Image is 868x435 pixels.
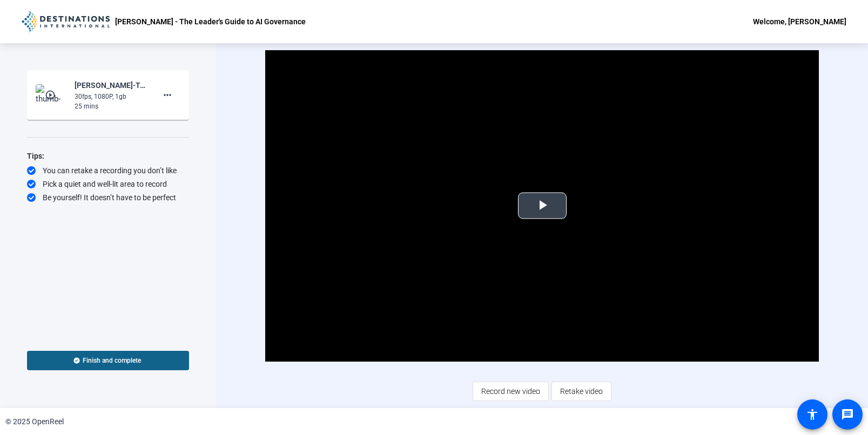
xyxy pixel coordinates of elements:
mat-icon: play_circle_outline [45,90,58,100]
button: Record new video [473,382,549,401]
div: Be yourself! It doesn’t have to be perfect [27,192,189,203]
p: [PERSON_NAME] - The Leader's Guide to AI Governance [115,15,306,28]
img: thumb-nail [36,84,68,106]
mat-icon: accessibility [806,408,819,421]
span: Retake video [560,381,603,402]
div: © 2025 OpenReel [5,416,64,427]
span: Record new video [481,381,540,402]
div: Welcome, [PERSON_NAME] [753,15,846,28]
img: OpenReel logo [22,11,110,32]
div: Video Player [265,50,819,362]
button: Play Video [518,193,567,219]
div: 30fps, 1080P, 1gb [75,92,147,101]
mat-icon: message [841,408,854,421]
button: Finish and complete [27,351,189,370]
mat-icon: more_horiz [161,89,174,101]
div: [PERSON_NAME]-Technology and Innovation Series-[PERSON_NAME] - The Leader-s Guide to AI Governanc... [75,79,147,92]
div: Tips: [27,149,189,162]
div: 25 mins [75,101,147,111]
span: Finish and complete [83,356,141,365]
div: Pick a quiet and well-lit area to record [27,179,189,189]
button: Retake video [551,382,611,401]
div: You can retake a recording you don’t like [27,165,189,176]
